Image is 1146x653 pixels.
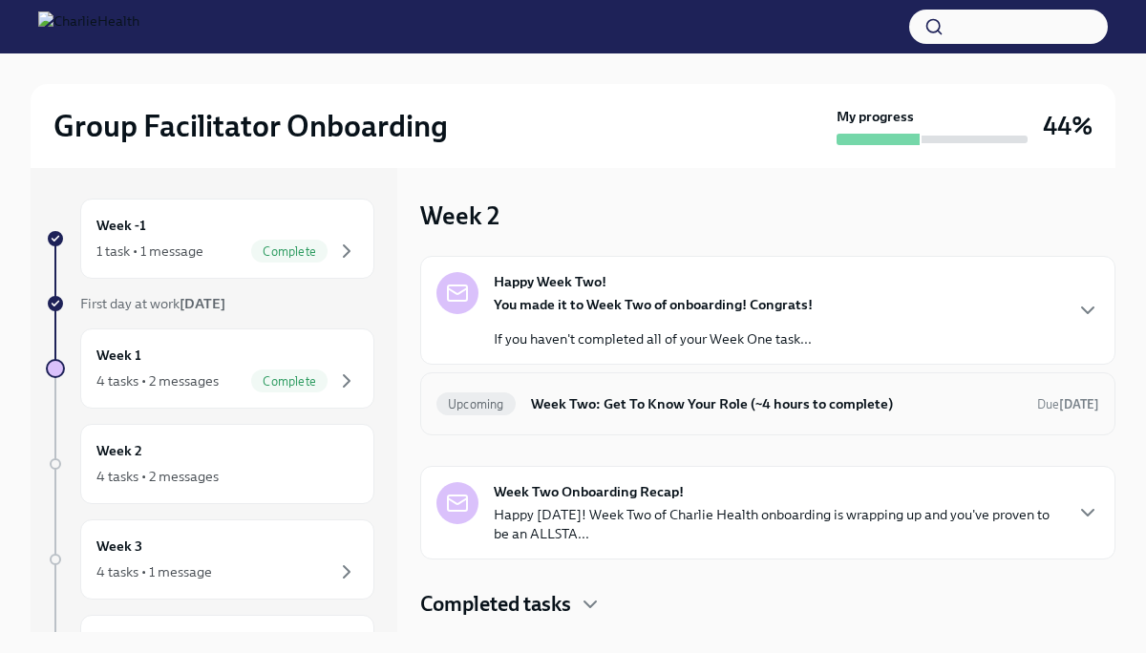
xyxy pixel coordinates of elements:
h2: Group Facilitator Onboarding [53,107,448,145]
strong: My progress [837,107,914,126]
h6: Week -1 [96,215,146,236]
strong: [DATE] [180,295,225,312]
a: UpcomingWeek Two: Get To Know Your Role (~4 hours to complete)Due[DATE] [436,389,1099,419]
h6: Week 3 [96,536,142,557]
a: Week -11 task • 1 messageComplete [46,199,374,279]
div: 4 tasks • 2 messages [96,467,219,486]
span: Upcoming [436,397,516,411]
p: Happy [DATE]! Week Two of Charlie Health onboarding is wrapping up and you've proven to be an ALL... [494,505,1061,543]
h3: Week 2 [420,199,499,233]
span: First day at work [80,295,225,312]
div: 4 tasks • 1 message [96,562,212,581]
strong: [DATE] [1059,397,1099,411]
span: Due [1037,397,1099,411]
h6: Week 2 [96,440,142,461]
img: CharlieHealth [38,11,139,42]
div: Completed tasks [420,590,1115,619]
span: Complete [251,374,328,389]
h6: Week 1 [96,345,141,366]
h6: Week Two: Get To Know Your Role (~4 hours to complete) [531,393,1022,414]
h4: Completed tasks [420,590,571,619]
div: 4 tasks • 2 messages [96,371,219,390]
div: 1 task • 1 message [96,242,203,261]
span: August 25th, 2025 09:00 [1037,395,1099,413]
a: First day at work[DATE] [46,294,374,313]
h6: Week 4 [96,631,143,652]
strong: Happy Week Two! [494,272,606,291]
strong: Week Two Onboarding Recap! [494,482,684,501]
a: Week 14 tasks • 2 messagesComplete [46,328,374,409]
strong: You made it to Week Two of onboarding! Congrats! [494,296,813,313]
h3: 44% [1043,109,1093,143]
a: Week 34 tasks • 1 message [46,519,374,600]
span: Complete [251,244,328,259]
a: Week 24 tasks • 2 messages [46,424,374,504]
p: If you haven't completed all of your Week One task... [494,329,813,348]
